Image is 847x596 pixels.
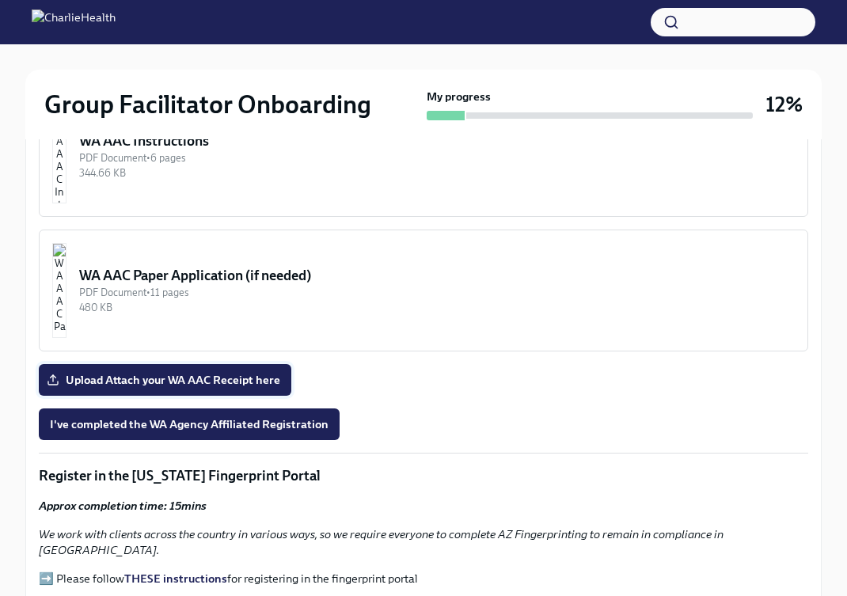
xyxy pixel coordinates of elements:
[79,300,795,315] div: 480 KB
[79,165,795,180] div: 344.66 KB
[39,499,207,513] strong: Approx completion time: 15mins
[44,89,371,120] h2: Group Facilitator Onboarding
[39,364,291,396] label: Upload Attach your WA AAC Receipt here
[39,466,808,485] p: Register in the [US_STATE] Fingerprint Portal
[32,9,116,35] img: CharlieHealth
[50,372,280,388] span: Upload Attach your WA AAC Receipt here
[79,285,795,300] div: PDF Document • 11 pages
[52,108,66,203] img: WA AAC Instructions
[79,150,795,165] div: PDF Document • 6 pages
[39,408,340,440] button: I've completed the WA Agency Affiliated Registration
[50,416,329,432] span: I've completed the WA Agency Affiliated Registration
[39,571,808,587] p: ➡️ Please follow for registering in the fingerprint portal
[39,95,808,217] button: WA AAC InstructionsPDF Document•6 pages344.66 KB
[52,243,66,338] img: WA AAC Paper Application (if needed)
[39,230,808,351] button: WA AAC Paper Application (if needed)PDF Document•11 pages480 KB
[79,131,795,150] div: WA AAC Instructions
[124,571,227,586] a: THESE instructions
[39,527,724,557] em: We work with clients across the country in various ways, so we require everyone to complete AZ Fi...
[765,90,803,119] h3: 12%
[427,89,491,104] strong: My progress
[79,266,795,285] div: WA AAC Paper Application (if needed)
